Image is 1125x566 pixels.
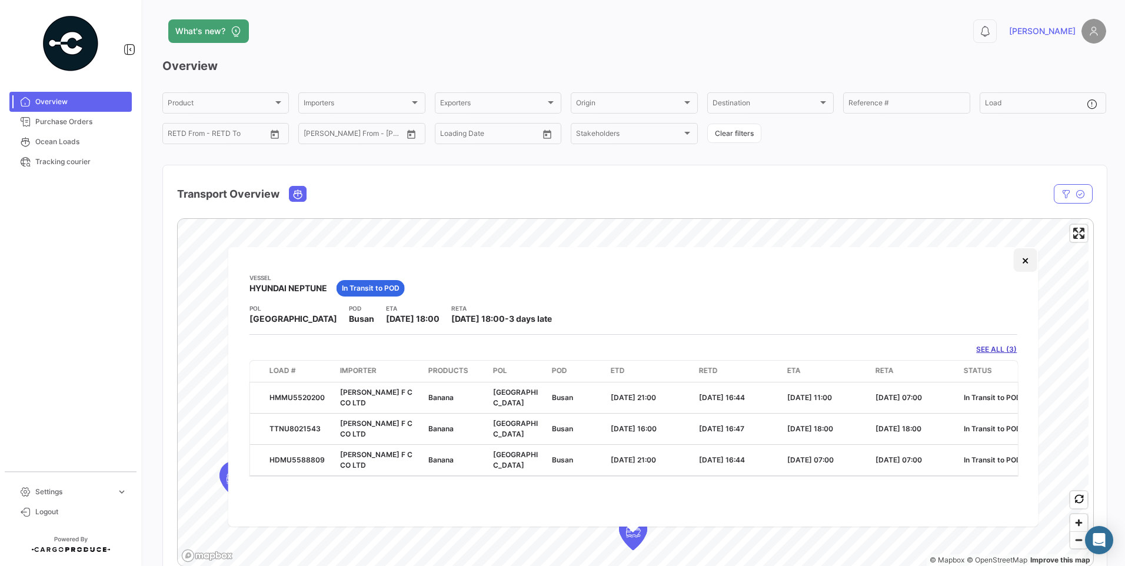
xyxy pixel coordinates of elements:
[35,157,127,167] span: Tracking courier
[349,304,374,313] app-card-info-title: POD
[269,454,331,465] div: HDMU5588809
[269,365,296,375] span: Load #
[552,455,573,464] span: Busan
[964,424,1021,432] span: In Transit to POD
[699,424,744,432] span: [DATE] 16:47
[538,125,556,143] button: Open calendar
[547,360,606,381] datatable-header-cell: POD
[787,392,832,401] span: [DATE] 11:00
[876,392,922,401] span: [DATE] 07:00
[619,515,647,550] div: Map marker
[964,392,1021,401] span: In Transit to POD
[219,461,248,497] div: Map marker
[465,131,512,139] input: To
[175,25,225,37] span: What's new?
[1070,531,1087,548] button: Zoom out
[451,304,552,313] app-card-info-title: RETA
[428,392,454,401] span: Banana
[699,455,745,464] span: [DATE] 16:44
[428,424,454,432] span: Banana
[328,131,375,139] input: To
[493,365,507,375] span: POL
[342,283,400,294] span: In Transit to POD
[335,360,424,381] datatable-header-cell: Importer
[699,365,718,375] span: RETD
[35,116,127,127] span: Purchase Orders
[876,365,894,375] span: RETA
[1081,19,1106,44] img: placeholder-user.png
[340,418,412,438] span: [PERSON_NAME] F C CO LTD
[424,360,488,381] datatable-header-cell: Products
[959,360,1033,381] datatable-header-cell: Status
[162,58,1106,74] h3: Overview
[177,186,279,202] h4: Transport Overview
[304,131,320,139] input: From
[552,365,567,375] span: POD
[41,14,100,73] img: powered-by.png
[402,125,420,143] button: Open calendar
[386,304,440,313] app-card-info-title: ETA
[9,112,132,132] a: Purchase Orders
[168,131,184,139] input: From
[386,314,440,324] span: [DATE] 18:00
[493,450,538,469] span: [GEOGRAPHIC_DATA]
[964,365,992,375] span: Status
[265,360,335,381] datatable-header-cell: Load #
[876,424,921,432] span: [DATE] 18:00
[493,387,538,407] span: [GEOGRAPHIC_DATA]
[35,96,127,107] span: Overview
[964,455,1021,464] span: In Transit to POD
[428,365,468,375] span: Products
[428,455,454,464] span: Banana
[35,507,127,517] span: Logout
[787,365,801,375] span: ETA
[1070,532,1087,548] span: Zoom out
[117,487,127,497] span: expand_more
[611,424,657,432] span: [DATE] 16:00
[35,487,112,497] span: Settings
[168,19,249,43] button: What's new?
[269,423,331,434] div: TTNU8021543
[871,360,959,381] datatable-header-cell: RETA
[976,344,1017,355] a: SEE ALL (3)
[340,450,412,469] span: [PERSON_NAME] F C CO LTD
[576,131,681,139] span: Stakeholders
[493,418,538,438] span: [GEOGRAPHIC_DATA]
[269,392,331,402] div: HMMU5520200
[192,131,239,139] input: To
[1070,225,1087,242] button: Enter fullscreen
[783,360,871,381] datatable-header-cell: ETA
[488,360,547,381] datatable-header-cell: POL
[440,131,457,139] input: From
[249,304,337,313] app-card-info-title: POL
[552,424,573,432] span: Busan
[611,455,656,464] span: [DATE] 21:00
[9,132,132,152] a: Ocean Loads
[451,314,505,324] span: [DATE] 18:00
[440,101,545,109] span: Exporters
[168,101,273,109] span: Product
[505,314,509,324] span: -
[304,101,409,109] span: Importers
[9,152,132,172] a: Tracking courier
[340,365,377,375] span: Importer
[509,314,552,324] span: 3 days late
[787,424,833,432] span: [DATE] 18:00
[35,136,127,147] span: Ocean Loads
[249,282,327,294] span: HYUNDAI NEPTUNE
[967,555,1027,564] a: OpenStreetMap
[713,101,818,109] span: Destination
[611,365,625,375] span: ETD
[787,455,834,464] span: [DATE] 07:00
[9,92,132,112] a: Overview
[576,101,681,109] span: Origin
[1013,248,1037,272] button: Close popup
[552,392,573,401] span: Busan
[1030,555,1090,564] a: Map feedback
[606,360,694,381] datatable-header-cell: ETD
[349,313,374,325] span: Busan
[1070,514,1087,531] button: Zoom in
[694,360,783,381] datatable-header-cell: RETD
[876,455,922,464] span: [DATE] 07:00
